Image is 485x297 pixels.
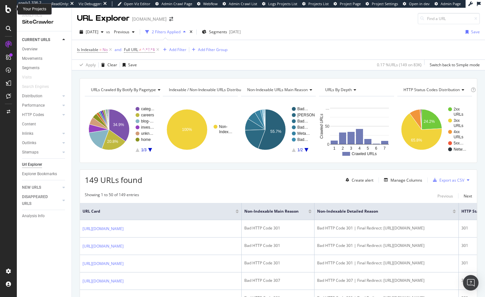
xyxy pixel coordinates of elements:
text: Netw… [454,147,466,152]
div: Save [471,29,480,35]
a: Outlinks [22,140,61,146]
svg: A chart. [319,101,393,158]
div: ReadOnly: [51,1,69,6]
h4: HTTP Status Codes Distribution [402,85,469,95]
text: [PERSON_NAME]… [297,113,333,117]
div: [DOMAIN_NAME] [132,16,167,22]
div: Segments [22,65,39,71]
div: Analysis Info [22,213,45,219]
text: URLs [454,135,463,139]
text: home [141,137,151,142]
text: 65.8% [411,138,422,143]
div: Analytics [22,13,66,18]
span: Previous [111,29,129,35]
div: Showing 1 to 50 of 149 entries [85,192,139,200]
div: times [188,29,194,35]
a: [URL][DOMAIN_NAME] [83,278,124,284]
text: 7 [383,146,386,151]
h4: Indexable / Non-Indexable URLs Distribution [168,85,258,95]
text: 6 [375,146,378,151]
a: Visits [22,74,38,81]
svg: A chart. [241,101,315,158]
span: Admin Crawl Page [161,1,192,6]
button: Previous [111,27,137,37]
h4: URLs Crawled By Botify By pagetype [90,85,166,95]
div: Bad HTTP Code 301 [244,243,312,249]
div: Search Engines [22,83,49,90]
div: Bad HTTP Code 301 | Final Redirect: [URL][DOMAIN_NAME] [317,225,456,231]
text: Bad… [297,125,308,130]
div: Previous [437,193,453,199]
span: Admin Page [441,1,461,6]
a: Performance [22,102,61,109]
a: Open in dev [403,1,430,6]
text: 2 [342,146,344,151]
div: Bad HTTP Code 307 [244,278,312,283]
div: Performance [22,102,45,109]
text: 20.8% [107,139,118,144]
a: Sitemaps [22,149,61,156]
span: Full URL [124,47,138,52]
div: Export as CSV [439,177,464,183]
span: URLs by Depth [325,87,352,92]
h4: URLs by Depth [324,85,388,95]
button: Create alert [343,175,373,185]
span: Open in dev [409,1,430,6]
span: Is Indexable [77,47,98,52]
a: Webflow [197,1,218,6]
a: Movements [22,55,67,62]
button: [DATE] [77,27,106,37]
a: Inlinks [22,130,61,137]
text: 1 [333,146,336,151]
button: Add Filter [160,46,186,54]
div: Save [128,62,137,68]
div: Clear [107,62,117,68]
div: URL Explorer [77,13,129,24]
a: Logs Projects List [262,1,297,6]
div: Bad HTTP Code 301 [244,260,312,266]
text: URLs [454,112,463,117]
text: Meta… [297,131,310,136]
div: Your Projects [23,6,46,12]
div: Next [464,193,472,199]
text: careers [141,113,154,117]
text: 100% [182,127,192,132]
button: 2 Filters Applied [143,27,188,37]
a: Search Engines [22,83,55,90]
div: Create alert [352,177,373,183]
text: 50 [325,124,330,129]
span: Non-Indexable Main Reason [244,208,299,214]
div: NEW URLS [22,184,41,191]
text: 0 [327,142,329,147]
button: Previous [437,192,453,200]
a: Distribution [22,93,61,100]
span: Open Viz Editor [124,1,150,6]
div: Bad HTTP Code 301 | Final Redirect: [URL][DOMAIN_NAME] [317,243,456,249]
text: 1/2 [297,148,303,152]
button: Save [120,60,137,70]
div: Bad HTTP Code 307 | Final Redirect: [URL][DOMAIN_NAME] [317,278,456,283]
text: inves… [141,125,154,130]
div: Content [22,121,36,128]
a: Project Page [334,1,361,6]
div: A chart. [85,101,159,158]
button: Apply [77,60,96,70]
div: Switch back to Simple mode [430,62,480,68]
text: 4 [358,146,361,151]
svg: A chart. [397,101,471,158]
button: Save [463,27,480,37]
text: … [325,106,329,111]
div: CURRENT URLS [22,37,50,43]
div: Bad HTTP Code 301 | Final Redirect: [URL][DOMAIN_NAME] [317,260,456,266]
text: categ… [141,107,154,111]
div: Open Intercom Messenger [463,275,479,291]
span: Projects List [308,1,329,6]
svg: A chart. [163,101,237,158]
a: Admin Page [435,1,461,6]
h4: Non-Indexable URLs Main Reason [246,85,317,95]
div: Distribution [22,93,42,100]
input: Find a URL [418,13,480,24]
